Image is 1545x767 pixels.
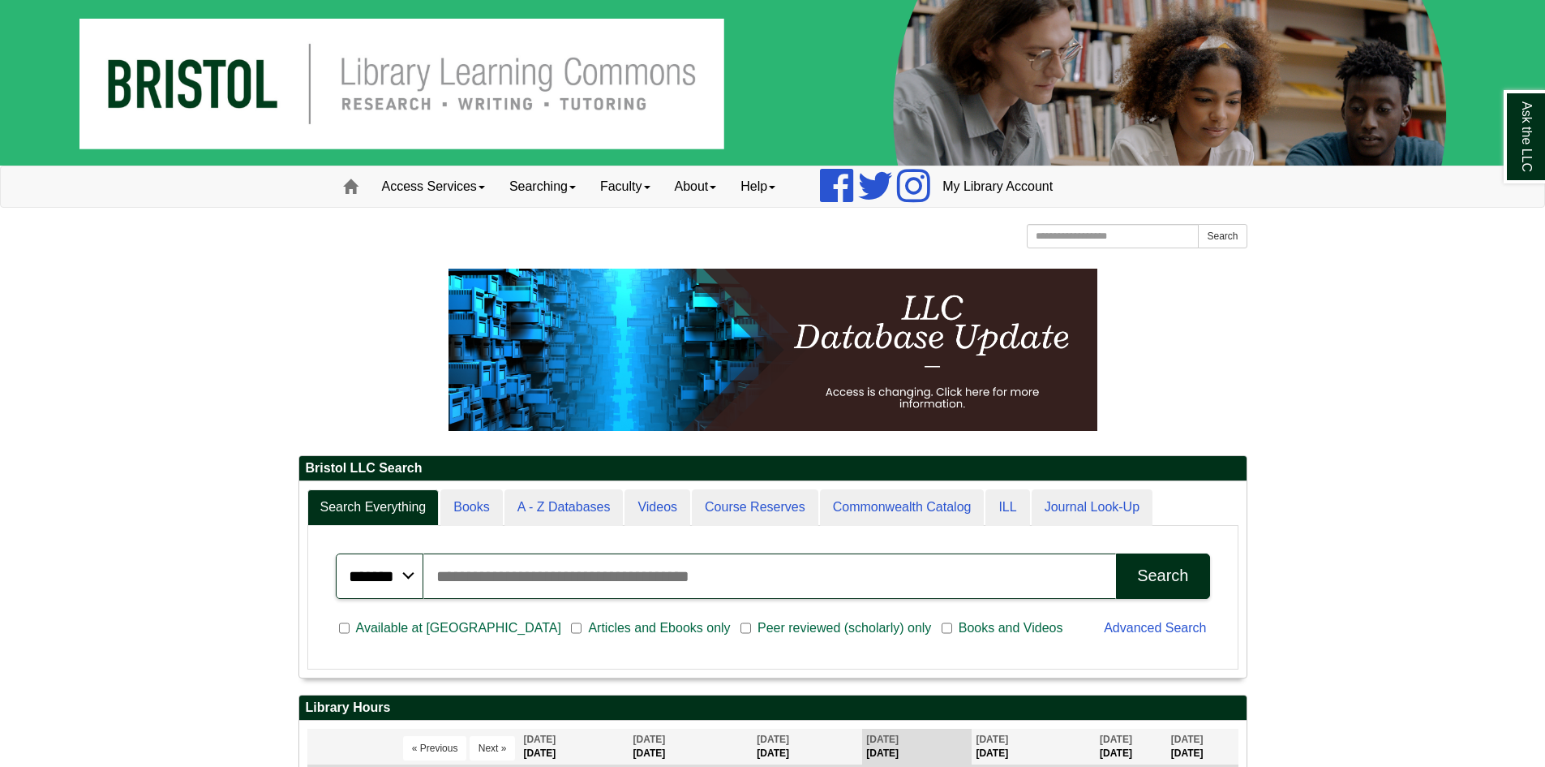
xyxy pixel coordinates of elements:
[757,734,789,745] span: [DATE]
[588,166,663,207] a: Faculty
[497,166,588,207] a: Searching
[753,729,862,765] th: [DATE]
[1171,734,1204,745] span: [DATE]
[976,734,1008,745] span: [DATE]
[448,269,1097,431] img: HTML tutorial
[1167,729,1238,765] th: [DATE]
[866,734,899,745] span: [DATE]
[307,489,440,526] a: Search Everything
[370,166,497,207] a: Access Services
[942,621,952,636] input: Books and Videos
[740,621,751,636] input: Peer reviewed (scholarly) only
[985,489,1029,526] a: ILL
[339,621,350,636] input: Available at [GEOGRAPHIC_DATA]
[1198,224,1247,248] button: Search
[403,736,467,761] button: « Previous
[1100,734,1132,745] span: [DATE]
[692,489,818,526] a: Course Reserves
[1096,729,1167,765] th: [DATE]
[820,489,985,526] a: Commonwealth Catalog
[629,729,753,765] th: [DATE]
[350,618,568,638] span: Available at [GEOGRAPHIC_DATA]
[624,489,690,526] a: Videos
[582,618,736,638] span: Articles and Ebooks only
[633,734,666,745] span: [DATE]
[1116,554,1209,599] button: Search
[523,734,556,745] span: [DATE]
[952,618,1070,638] span: Books and Videos
[862,729,972,765] th: [DATE]
[519,729,629,765] th: [DATE]
[299,456,1247,481] h2: Bristol LLC Search
[440,489,502,526] a: Books
[299,696,1247,721] h2: Library Hours
[1032,489,1152,526] a: Journal Look-Up
[663,166,729,207] a: About
[504,489,624,526] a: A - Z Databases
[1104,621,1206,635] a: Advanced Search
[1137,567,1188,585] div: Search
[930,166,1065,207] a: My Library Account
[728,166,788,207] a: Help
[972,729,1096,765] th: [DATE]
[751,618,938,638] span: Peer reviewed (scholarly) only
[470,736,516,761] button: Next »
[571,621,582,636] input: Articles and Ebooks only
